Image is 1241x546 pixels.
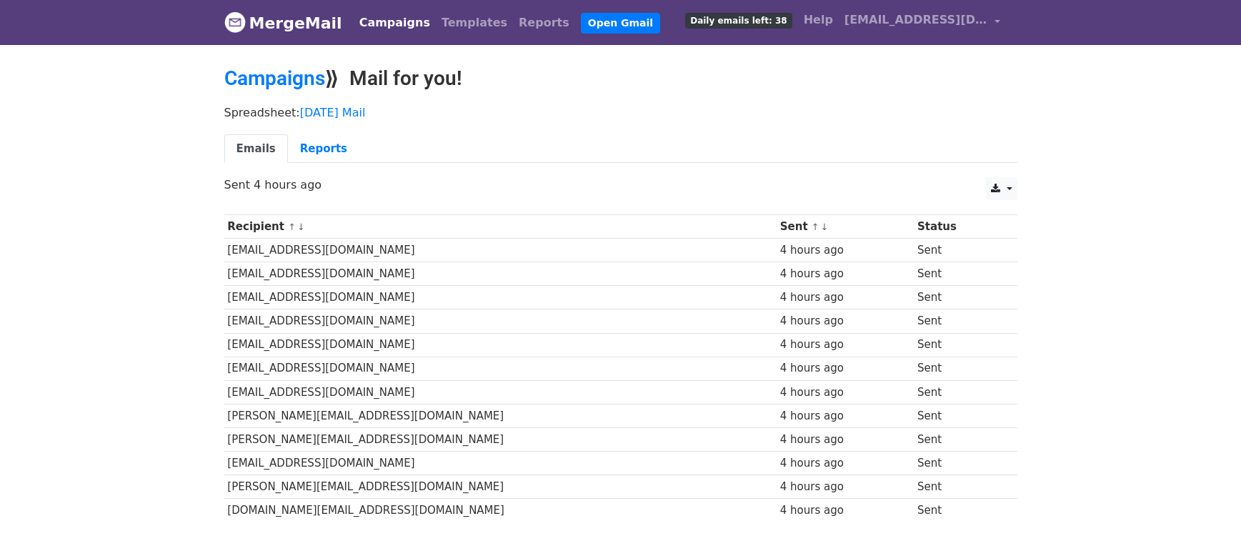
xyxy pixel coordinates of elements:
[780,479,911,495] div: 4 hours ago
[821,222,829,232] a: ↓
[780,360,911,377] div: 4 hours ago
[844,11,987,29] span: [EMAIL_ADDRESS][DOMAIN_NAME]
[224,105,1017,120] p: Spreadsheet:
[780,337,911,353] div: 4 hours ago
[224,475,777,499] td: [PERSON_NAME][EMAIL_ADDRESS][DOMAIN_NAME]
[812,222,819,232] a: ↑
[914,380,1004,404] td: Sent
[777,215,914,239] th: Sent
[780,408,911,425] div: 4 hours ago
[780,289,911,306] div: 4 hours ago
[224,177,1017,192] p: Sent 4 hours ago
[914,499,1004,522] td: Sent
[300,106,366,119] a: [DATE] Mail
[224,66,325,90] a: Campaigns
[914,427,1004,451] td: Sent
[436,9,513,37] a: Templates
[780,313,911,329] div: 4 hours ago
[914,333,1004,357] td: Sent
[914,309,1004,333] td: Sent
[224,8,342,38] a: MergeMail
[914,357,1004,380] td: Sent
[288,222,296,232] a: ↑
[224,309,777,333] td: [EMAIL_ADDRESS][DOMAIN_NAME]
[798,6,839,34] a: Help
[780,502,911,519] div: 4 hours ago
[224,357,777,380] td: [EMAIL_ADDRESS][DOMAIN_NAME]
[780,432,911,448] div: 4 hours ago
[513,9,575,37] a: Reports
[224,499,777,522] td: [DOMAIN_NAME][EMAIL_ADDRESS][DOMAIN_NAME]
[914,262,1004,286] td: Sent
[914,286,1004,309] td: Sent
[224,215,777,239] th: Recipient
[780,384,911,401] div: 4 hours ago
[354,9,436,37] a: Campaigns
[581,13,660,34] a: Open Gmail
[914,215,1004,239] th: Status
[780,242,911,259] div: 4 hours ago
[288,134,359,164] a: Reports
[780,266,911,282] div: 4 hours ago
[914,475,1004,499] td: Sent
[914,404,1004,427] td: Sent
[224,134,288,164] a: Emails
[224,427,777,451] td: [PERSON_NAME][EMAIL_ADDRESS][DOMAIN_NAME]
[224,404,777,427] td: [PERSON_NAME][EMAIL_ADDRESS][DOMAIN_NAME]
[224,262,777,286] td: [EMAIL_ADDRESS][DOMAIN_NAME]
[224,333,777,357] td: [EMAIL_ADDRESS][DOMAIN_NAME]
[224,286,777,309] td: [EMAIL_ADDRESS][DOMAIN_NAME]
[224,11,246,33] img: MergeMail logo
[679,6,797,34] a: Daily emails left: 38
[224,66,1017,91] h2: ⟫ Mail for you!
[914,452,1004,475] td: Sent
[224,380,777,404] td: [EMAIL_ADDRESS][DOMAIN_NAME]
[297,222,305,232] a: ↓
[914,239,1004,262] td: Sent
[224,452,777,475] td: [EMAIL_ADDRESS][DOMAIN_NAME]
[224,239,777,262] td: [EMAIL_ADDRESS][DOMAIN_NAME]
[780,455,911,472] div: 4 hours ago
[685,13,792,29] span: Daily emails left: 38
[839,6,1006,39] a: [EMAIL_ADDRESS][DOMAIN_NAME]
